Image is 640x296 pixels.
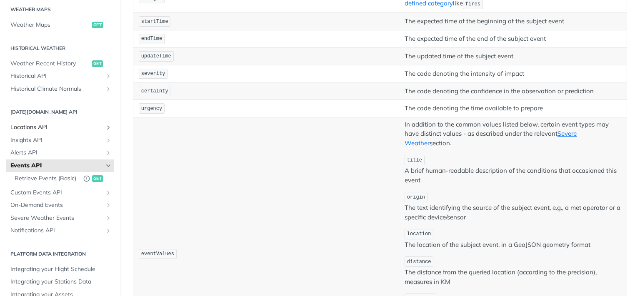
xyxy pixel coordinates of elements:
span: Notifications API [10,226,103,235]
a: Historical APIShow subpages for Historical API [6,70,114,82]
button: Show subpages for On-Demand Events [105,202,112,209]
span: Alerts API [10,149,103,157]
span: Insights API [10,136,103,144]
span: Weather Maps [10,21,90,29]
span: distance [407,259,431,265]
span: On-Demand Events [10,201,103,209]
a: Integrating your Stations Data [6,276,114,288]
span: get [92,175,103,182]
span: get [92,60,103,67]
a: Insights APIShow subpages for Insights API [6,134,114,147]
a: Locations APIShow subpages for Locations API [6,121,114,134]
p: The distance from the queried location (according to the precision), measures in KM [405,256,621,286]
button: Show subpages for Alerts API [105,149,112,156]
button: Show subpages for Historical Climate Normals [105,86,112,92]
p: In addition to the common values listed below, certain event types may have distinct values - as ... [405,120,621,148]
p: The code denoting the confidence in the observation or prediction [405,87,621,96]
span: startTime [141,19,168,25]
button: Show subpages for Locations API [105,124,112,131]
a: On-Demand EventsShow subpages for On-Demand Events [6,199,114,211]
span: Integrating your Stations Data [10,278,112,286]
a: Alerts APIShow subpages for Alerts API [6,147,114,159]
h2: Weather Maps [6,6,114,13]
p: The code denoting the time available to prepare [405,104,621,113]
span: Severe Weather Events [10,214,103,222]
span: Historical Climate Normals [10,85,103,93]
p: The expected time of the beginning of the subject event [405,17,621,26]
h2: Platform DATA integration [6,250,114,258]
a: Integrating your Flight Schedule [6,263,114,276]
span: Custom Events API [10,189,103,197]
span: Historical API [10,72,103,80]
p: The location of the subject event, in a GeoJSON geometry format [405,228,621,249]
a: Weather Mapsget [6,19,114,31]
span: Retrieve Events (Basic) [15,174,79,183]
a: Weather Recent Historyget [6,57,114,70]
span: Locations API [10,123,103,132]
p: The text identifying the source of the subject event, e.g., a met operator or a specific device/s... [405,191,621,222]
span: urgency [141,106,162,112]
p: A brief human-readable description of the conditions that occasioned this event [405,154,621,185]
span: Events API [10,162,103,170]
span: Integrating your Flight Schedule [10,265,112,274]
a: Historical Climate NormalsShow subpages for Historical Climate Normals [6,83,114,95]
p: The expected time of the end of the subject event [405,34,621,44]
a: Severe Weather [405,129,577,147]
span: eventValues [141,251,174,257]
span: origin [407,194,425,200]
button: Show subpages for Historical API [105,73,112,80]
h2: Historical Weather [6,45,114,52]
a: Notifications APIShow subpages for Notifications API [6,224,114,237]
a: Severe Weather EventsShow subpages for Severe Weather Events [6,212,114,224]
button: Show subpages for Insights API [105,137,112,144]
button: Show subpages for Custom Events API [105,189,112,196]
p: The updated time of the subject event [405,52,621,61]
span: severity [141,71,165,77]
p: The code denoting the intensity of impact [405,69,621,79]
span: Weather Recent History [10,60,90,68]
span: location [407,231,431,237]
button: Hide subpages for Events API [105,162,112,169]
button: Show subpages for Notifications API [105,227,112,234]
a: Events APIHide subpages for Events API [6,159,114,172]
span: get [92,22,103,28]
span: updateTime [141,53,171,59]
a: Retrieve Events (Basic)Deprecated Endpointget [10,172,114,185]
span: certainty [141,88,168,94]
button: Show subpages for Severe Weather Events [105,215,112,221]
a: Custom Events APIShow subpages for Custom Events API [6,187,114,199]
span: endTime [141,36,162,42]
h2: [DATE][DOMAIN_NAME] API [6,108,114,116]
span: fires [465,1,480,7]
span: title [407,157,422,163]
button: Deprecated Endpoint [83,174,90,183]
